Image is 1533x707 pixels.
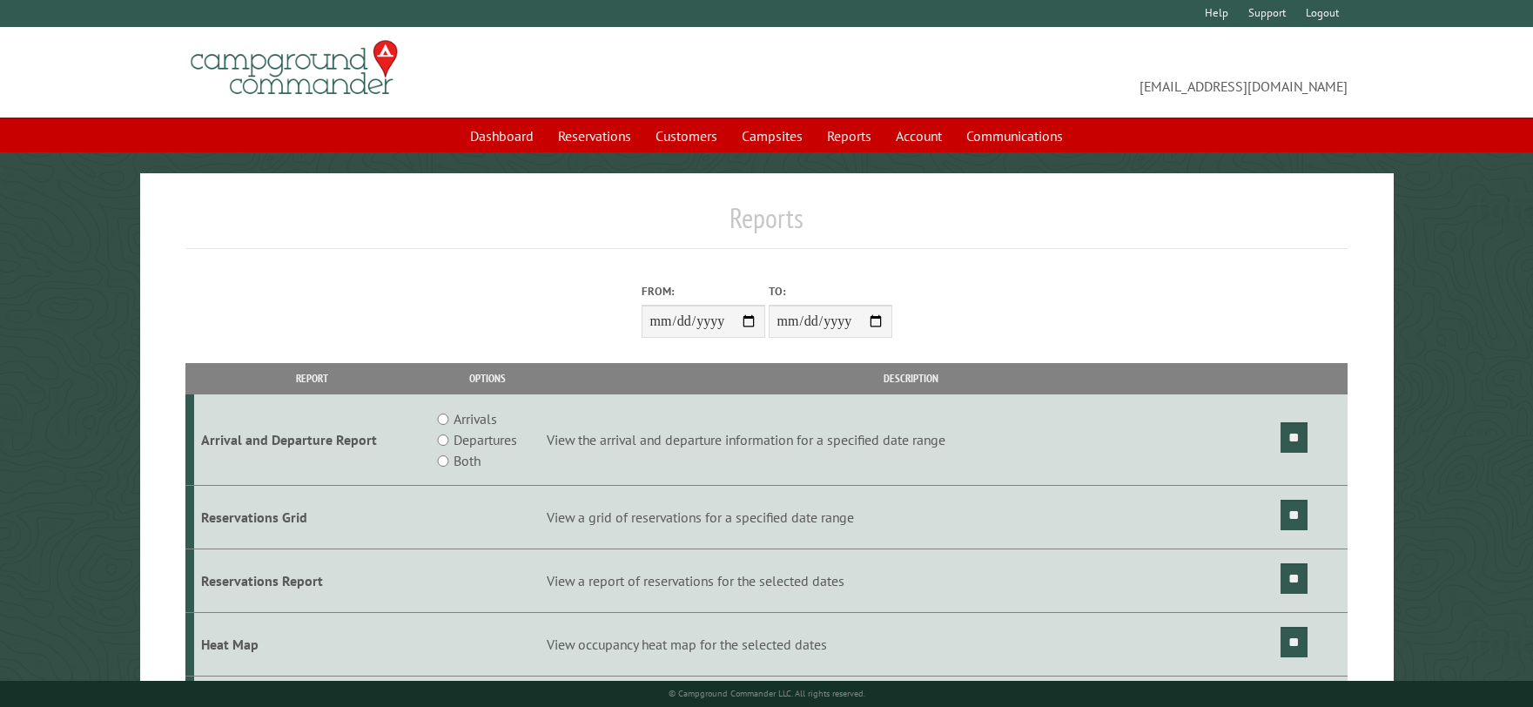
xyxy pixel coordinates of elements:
[185,34,403,102] img: Campground Commander
[769,283,892,300] label: To:
[642,283,765,300] label: From:
[454,429,517,450] label: Departures
[454,408,497,429] label: Arrivals
[194,612,430,676] td: Heat Map
[544,394,1277,486] td: View the arrival and departure information for a specified date range
[817,119,882,152] a: Reports
[544,549,1277,612] td: View a report of reservations for the selected dates
[548,119,642,152] a: Reservations
[767,48,1348,97] span: [EMAIL_ADDRESS][DOMAIN_NAME]
[885,119,952,152] a: Account
[454,450,481,471] label: Both
[544,363,1277,394] th: Description
[544,486,1277,549] td: View a grid of reservations for a specified date range
[185,201,1347,249] h1: Reports
[194,363,430,394] th: Report
[194,486,430,549] td: Reservations Grid
[194,549,430,612] td: Reservations Report
[731,119,813,152] a: Campsites
[956,119,1073,152] a: Communications
[544,612,1277,676] td: View occupancy heat map for the selected dates
[430,363,544,394] th: Options
[460,119,544,152] a: Dashboard
[669,688,865,699] small: © Campground Commander LLC. All rights reserved.
[194,394,430,486] td: Arrival and Departure Report
[645,119,728,152] a: Customers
